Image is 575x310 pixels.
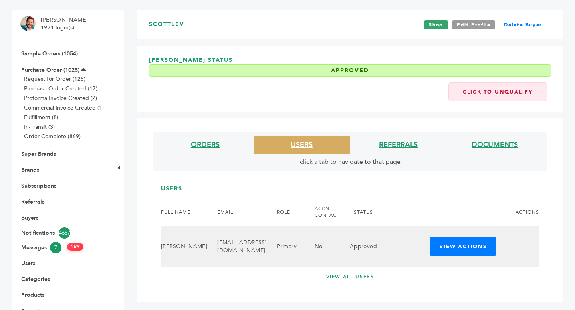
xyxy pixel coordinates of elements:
a: Purchase Order Created (17) [24,85,97,92]
a: Brands [21,166,39,174]
a: Order Complete (869) [24,133,81,140]
td: Approved [340,226,377,267]
a: Proforma Invoice Created (2) [24,94,97,102]
a: Subscriptions [21,182,56,190]
th: ACCNT. CONTACT [305,198,340,226]
a: Commercial Invoice Created (1) [24,104,104,112]
button: View Actions [430,237,496,256]
a: DOCUMENTS [472,140,518,150]
a: ORDERS [191,140,220,150]
td: [PERSON_NAME] [161,226,207,267]
a: Sample Orders (1054) [21,50,78,57]
span: click a tab to navigate to that page [300,157,401,166]
a: Request for Order (125) [24,75,85,83]
h3: Scottlev [149,20,184,29]
a: USERS [291,140,313,150]
a: Notifications4657 [21,227,103,239]
a: Edit Profile [452,20,496,29]
a: Products [21,291,44,299]
li: [PERSON_NAME] - 1971 login(s) [41,16,93,31]
a: Shop [424,20,448,29]
a: Click to Unqualify [448,82,547,101]
a: Categories [21,275,50,283]
span: 7 [50,242,61,253]
a: Delete Buyer [499,20,547,29]
a: Fulfillment (8) [24,114,58,121]
td: [EMAIL_ADDRESS][DOMAIN_NAME] [207,226,267,267]
th: ROLE [267,198,305,226]
a: Users [21,259,35,267]
div: Approved [149,64,551,77]
a: VIEW ALL USERS [161,273,539,280]
a: Referrals [21,198,44,206]
a: Super Brands [21,150,56,158]
th: EMAIL [207,198,267,226]
td: Primary [267,226,305,267]
a: REFERRALS [379,140,418,150]
th: ACTIONS [377,198,539,226]
span: 4657 [59,227,70,239]
td: No [305,226,340,267]
a: In-Transit (3) [24,123,55,131]
span: NEW [67,243,83,251]
a: Purchase Order (1025) [21,66,79,74]
a: Buyers [21,214,38,222]
th: STATUS [340,198,377,226]
h3: USERS [161,185,539,199]
a: Messages7 NEW [21,242,103,253]
th: FULL NAME [161,198,207,226]
h3: [PERSON_NAME] Status [149,56,551,82]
